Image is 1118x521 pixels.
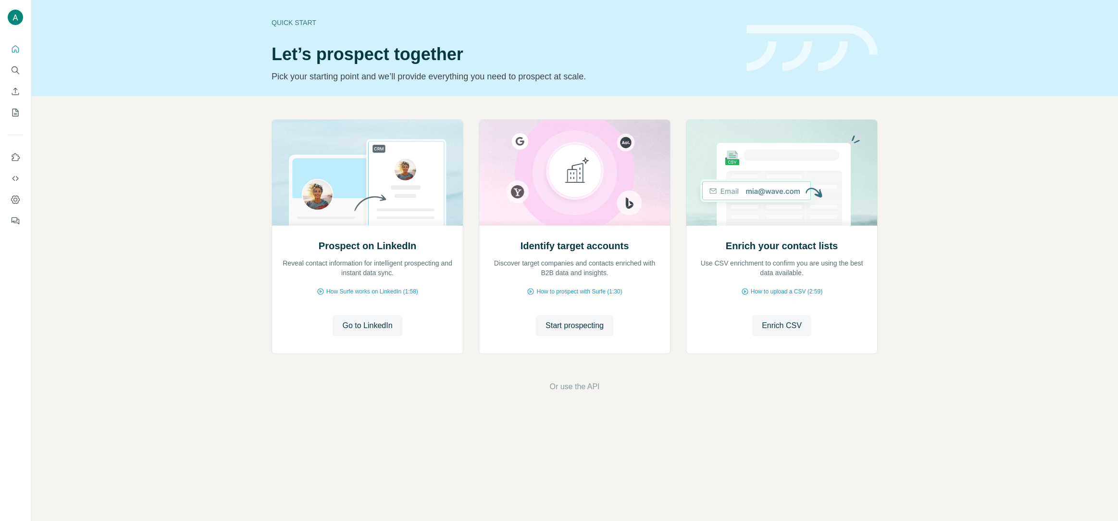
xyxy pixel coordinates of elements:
span: How to upload a CSV (2:59) [751,287,822,296]
p: Pick your starting point and we’ll provide everything you need to prospect at scale. [272,70,735,83]
button: Feedback [8,212,23,229]
img: Enrich your contact lists [686,120,878,226]
div: Quick start [272,18,735,27]
button: Use Surfe API [8,170,23,187]
h2: Enrich your contact lists [726,239,838,253]
img: banner [746,25,878,72]
p: Reveal contact information for intelligent prospecting and instant data sync. [282,258,453,278]
button: Enrich CSV [8,83,23,100]
button: Search [8,62,23,79]
button: Go to LinkedIn [333,315,402,336]
button: Or use the API [549,381,599,393]
h1: Let’s prospect together [272,45,735,64]
span: How Surfe works on LinkedIn (1:58) [326,287,418,296]
img: Prospect on LinkedIn [272,120,463,226]
p: Use CSV enrichment to confirm you are using the best data available. [696,258,868,278]
span: How to prospect with Surfe (1:30) [536,287,622,296]
button: Enrich CSV [752,315,811,336]
button: Use Surfe on LinkedIn [8,149,23,166]
img: Avatar [8,10,23,25]
button: My lists [8,104,23,121]
p: Discover target companies and contacts enriched with B2B data and insights. [489,258,660,278]
span: Enrich CSV [762,320,802,331]
h2: Prospect on LinkedIn [319,239,416,253]
button: Quick start [8,40,23,58]
img: Identify target accounts [479,120,671,226]
button: Dashboard [8,191,23,208]
span: Go to LinkedIn [342,320,392,331]
span: Start prospecting [546,320,604,331]
button: Start prospecting [536,315,613,336]
h2: Identify target accounts [521,239,629,253]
